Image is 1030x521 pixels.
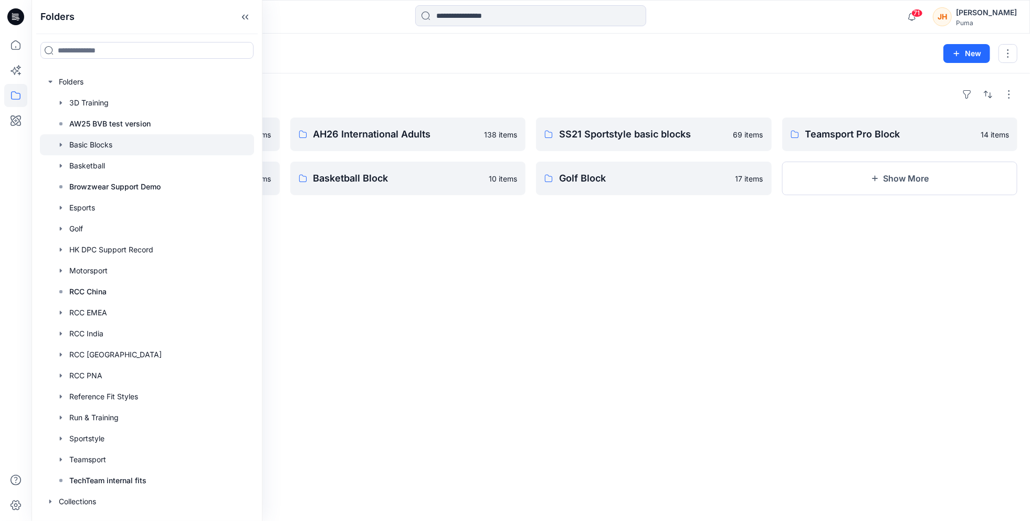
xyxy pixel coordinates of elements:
[536,118,772,151] a: SS21 Sportstyle basic blocks69 items
[805,127,975,142] p: Teamsport Pro Block
[933,7,952,26] div: JH
[559,127,727,142] p: SS21 Sportstyle basic blocks
[536,162,772,195] a: Golf Block17 items
[733,129,763,140] p: 69 items
[943,44,990,63] button: New
[981,129,1009,140] p: 14 items
[69,285,107,298] p: RCC China
[313,127,478,142] p: AH26 International Adults
[69,118,151,130] p: AW25 BVB test version
[782,118,1018,151] a: Teamsport Pro Block14 items
[290,118,526,151] a: AH26 International Adults138 items
[559,171,729,186] p: Golf Block
[484,129,517,140] p: 138 items
[735,173,763,184] p: 17 items
[69,474,146,487] p: TechTeam internal fits
[69,180,161,193] p: Browzwear Support Demo
[956,6,1017,19] div: [PERSON_NAME]
[489,173,517,184] p: 10 items
[313,171,483,186] p: Basketball Block
[911,9,923,17] span: 71
[290,162,526,195] a: Basketball Block10 items
[782,162,1018,195] button: Show More
[956,19,1017,27] div: Puma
